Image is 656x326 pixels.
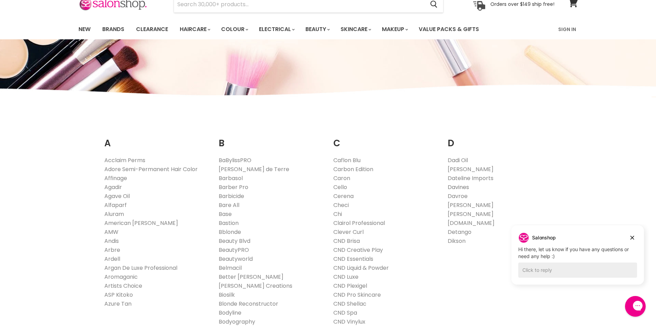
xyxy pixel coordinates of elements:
[506,224,649,295] iframe: Gorgias live chat campaigns
[219,300,278,308] a: Blonde Reconstructor
[554,22,580,37] a: Sign In
[104,246,120,254] a: Arbre
[219,255,253,263] a: Beautyworld
[97,22,129,37] a: Brands
[333,127,438,150] h2: C
[333,255,373,263] a: CND Essentials
[219,165,289,173] a: [PERSON_NAME] de Terre
[104,210,124,218] a: Aluram
[333,210,342,218] a: Chi
[104,183,122,191] a: Agadir
[414,22,484,37] a: Value Packs & Gifts
[104,282,142,290] a: Artists Choice
[219,201,239,209] a: Bare All
[104,219,178,227] a: American [PERSON_NAME]
[448,228,471,236] a: Detango
[219,282,292,290] a: [PERSON_NAME] Creations
[333,228,364,236] a: Clever Curl
[333,219,385,227] a: Clairol Professional
[73,22,96,37] a: New
[216,22,252,37] a: Colour
[333,156,361,164] a: Caflon Blu
[448,174,493,182] a: Dateline Imports
[70,19,586,39] nav: Main
[104,273,138,281] a: Aromaganic
[333,237,360,245] a: CND Brisa
[377,22,412,37] a: Makeup
[333,246,383,254] a: CND Creative Play
[219,183,248,191] a: Barber Pro
[333,318,365,326] a: CND Vinylux
[490,1,554,7] p: Orders over $149 ship free!
[333,264,389,272] a: CND Liquid & Powder
[219,192,244,200] a: Barbicide
[448,210,493,218] a: [PERSON_NAME]
[622,294,649,319] iframe: Gorgias live chat messenger
[219,264,242,272] a: Belmacil
[175,22,215,37] a: Haircare
[104,300,132,308] a: Azure Tan
[333,273,358,281] a: CND Luxe
[104,228,118,236] a: AMW
[254,22,299,37] a: Electrical
[448,156,468,164] a: Dadi Oil
[219,318,255,326] a: Bodyography
[333,201,349,209] a: Checi
[448,219,494,227] a: [DOMAIN_NAME]
[333,309,357,317] a: CND Spa
[219,156,251,164] a: BaBylissPRO
[333,165,373,173] a: Carbon Edition
[448,165,493,173] a: [PERSON_NAME]
[448,237,466,245] a: Dikson
[300,22,334,37] a: Beauty
[104,201,127,209] a: Alfaparf
[104,264,177,272] a: Argan De Luxe Professional
[333,174,350,182] a: Caron
[219,210,232,218] a: Base
[104,237,119,245] a: Andis
[104,291,133,299] a: ASP Kitoko
[219,127,323,150] h2: B
[333,300,366,308] a: CND Shellac
[448,201,493,209] a: [PERSON_NAME]
[104,156,145,164] a: Acclaim Perms
[448,192,468,200] a: Davroe
[333,291,381,299] a: CND Pro Skincare
[73,19,519,39] ul: Main menu
[104,174,127,182] a: Affinage
[448,127,552,150] h2: D
[104,165,198,173] a: Adore Semi-Permanent Hair Color
[219,309,241,317] a: Bodyline
[333,282,367,290] a: CND Plexigel
[219,291,235,299] a: Biosilk
[448,183,469,191] a: Davines
[104,192,130,200] a: Agave Oil
[104,127,209,150] h2: A
[333,192,354,200] a: Cerena
[219,228,241,236] a: Bblonde
[219,273,283,281] a: Better [PERSON_NAME]
[131,22,173,37] a: Clearance
[219,219,239,227] a: Bastion
[333,183,347,191] a: Cello
[219,174,243,182] a: Barbasol
[335,22,375,37] a: Skincare
[104,255,120,263] a: Ardell
[219,237,250,245] a: Beauty Blvd
[219,246,249,254] a: BeautyPRO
